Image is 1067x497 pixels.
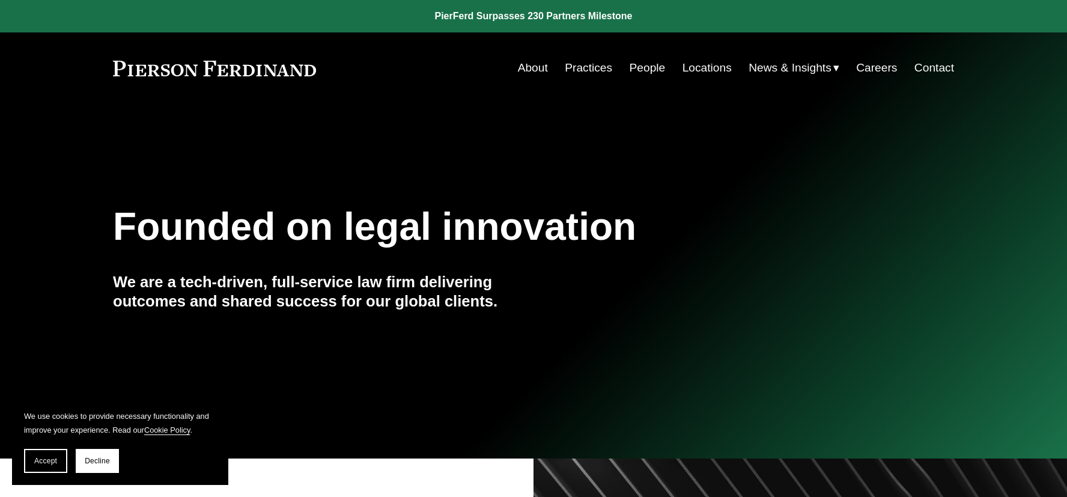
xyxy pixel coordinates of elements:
[76,449,119,473] button: Decline
[856,56,897,79] a: Careers
[749,58,831,79] span: News & Insights
[85,457,110,465] span: Decline
[113,272,533,311] h4: We are a tech-driven, full-service law firm delivering outcomes and shared success for our global...
[24,449,67,473] button: Accept
[914,56,954,79] a: Contact
[518,56,548,79] a: About
[12,397,228,485] section: Cookie banner
[34,457,57,465] span: Accept
[144,425,190,434] a: Cookie Policy
[565,56,612,79] a: Practices
[113,205,814,249] h1: Founded on legal innovation
[682,56,732,79] a: Locations
[24,409,216,437] p: We use cookies to provide necessary functionality and improve your experience. Read our .
[749,56,839,79] a: folder dropdown
[630,56,666,79] a: People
